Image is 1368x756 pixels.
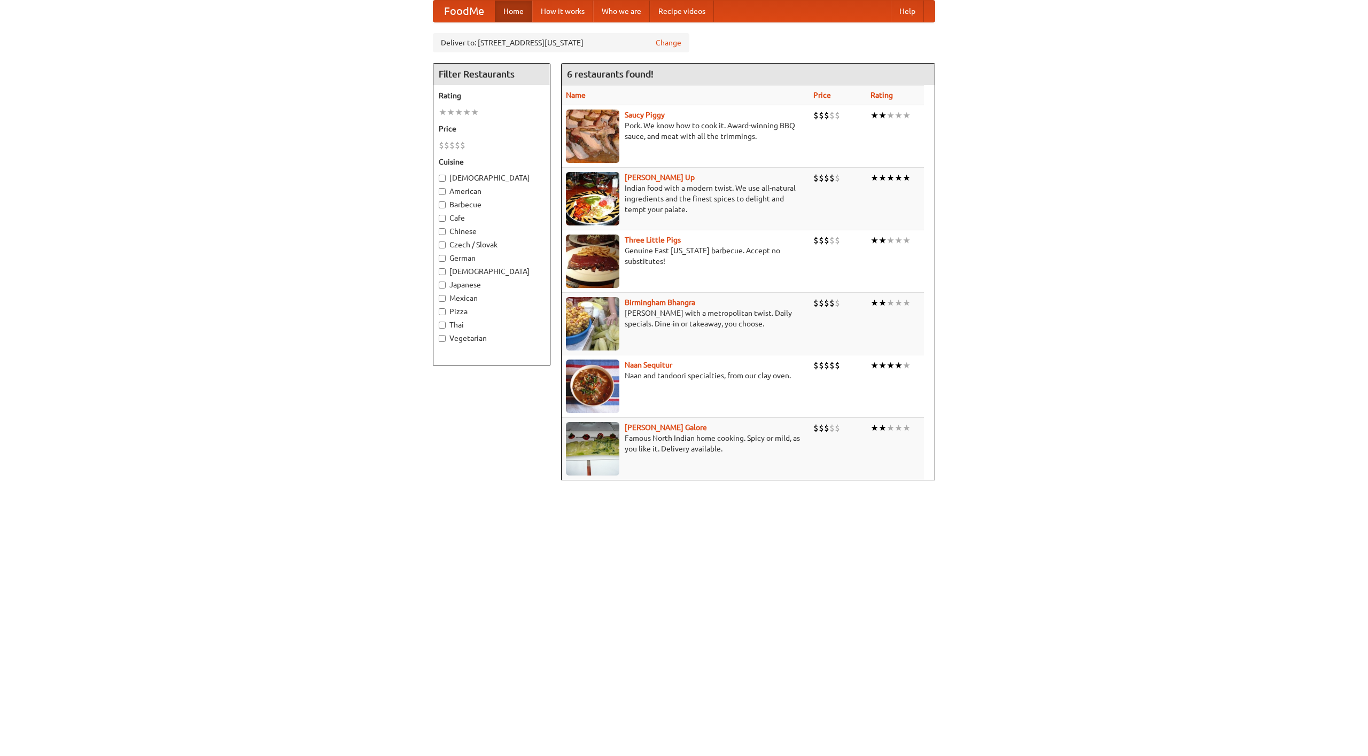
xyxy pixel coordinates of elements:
[455,139,460,151] li: $
[625,111,665,119] b: Saucy Piggy
[566,370,805,381] p: Naan and tandoori specialties, from our clay oven.
[835,110,840,121] li: $
[903,235,911,246] li: ★
[895,422,903,434] li: ★
[471,106,479,118] li: ★
[895,297,903,309] li: ★
[439,241,446,248] input: Czech / Slovak
[879,172,887,184] li: ★
[813,91,831,99] a: Price
[887,172,895,184] li: ★
[566,360,619,413] img: naansequitur.jpg
[566,297,619,350] img: bhangra.jpg
[625,423,707,432] a: [PERSON_NAME] Galore
[829,297,835,309] li: $
[439,333,545,344] label: Vegetarian
[824,297,829,309] li: $
[835,422,840,434] li: $
[566,235,619,288] img: littlepigs.jpg
[813,110,819,121] li: $
[819,422,824,434] li: $
[439,90,545,101] h5: Rating
[439,282,446,289] input: Japanese
[439,106,447,118] li: ★
[439,175,446,182] input: [DEMOGRAPHIC_DATA]
[439,319,545,330] label: Thai
[566,172,619,225] img: curryup.jpg
[433,33,689,52] div: Deliver to: [STREET_ADDRESS][US_STATE]
[879,110,887,121] li: ★
[835,235,840,246] li: $
[439,322,446,329] input: Thai
[829,422,835,434] li: $
[439,157,545,167] h5: Cuisine
[439,228,446,235] input: Chinese
[824,422,829,434] li: $
[439,226,545,237] label: Chinese
[439,266,545,277] label: [DEMOGRAPHIC_DATA]
[903,172,911,184] li: ★
[455,106,463,118] li: ★
[824,235,829,246] li: $
[566,183,805,215] p: Indian food with a modern twist. We use all-natural ingredients and the finest spices to delight ...
[891,1,924,22] a: Help
[903,422,911,434] li: ★
[439,188,446,195] input: American
[463,106,471,118] li: ★
[887,235,895,246] li: ★
[566,110,619,163] img: saucy.jpg
[895,235,903,246] li: ★
[895,110,903,121] li: ★
[829,110,835,121] li: $
[439,201,446,208] input: Barbecue
[439,123,545,134] h5: Price
[650,1,714,22] a: Recipe videos
[439,306,545,317] label: Pizza
[439,255,446,262] input: German
[593,1,650,22] a: Who we are
[447,106,455,118] li: ★
[439,279,545,290] label: Japanese
[813,235,819,246] li: $
[433,1,495,22] a: FoodMe
[887,297,895,309] li: ★
[495,1,532,22] a: Home
[835,297,840,309] li: $
[903,360,911,371] li: ★
[566,422,619,476] img: currygalore.jpg
[439,335,446,342] input: Vegetarian
[829,360,835,371] li: $
[439,295,446,302] input: Mexican
[887,422,895,434] li: ★
[887,360,895,371] li: ★
[439,293,545,303] label: Mexican
[439,213,545,223] label: Cafe
[625,173,695,182] a: [PERSON_NAME] Up
[824,172,829,184] li: $
[870,235,879,246] li: ★
[439,139,444,151] li: $
[656,37,681,48] a: Change
[625,361,672,369] b: Naan Sequitur
[824,110,829,121] li: $
[835,172,840,184] li: $
[625,236,681,244] a: Three Little Pigs
[879,297,887,309] li: ★
[439,268,446,275] input: [DEMOGRAPHIC_DATA]
[879,235,887,246] li: ★
[829,235,835,246] li: $
[824,360,829,371] li: $
[566,245,805,267] p: Genuine East [US_STATE] barbecue. Accept no substitutes!
[870,91,893,99] a: Rating
[870,110,879,121] li: ★
[566,91,586,99] a: Name
[439,215,446,222] input: Cafe
[879,422,887,434] li: ★
[829,172,835,184] li: $
[439,239,545,250] label: Czech / Slovak
[567,69,654,79] ng-pluralize: 6 restaurants found!
[460,139,465,151] li: $
[625,298,695,307] b: Birmingham Bhangra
